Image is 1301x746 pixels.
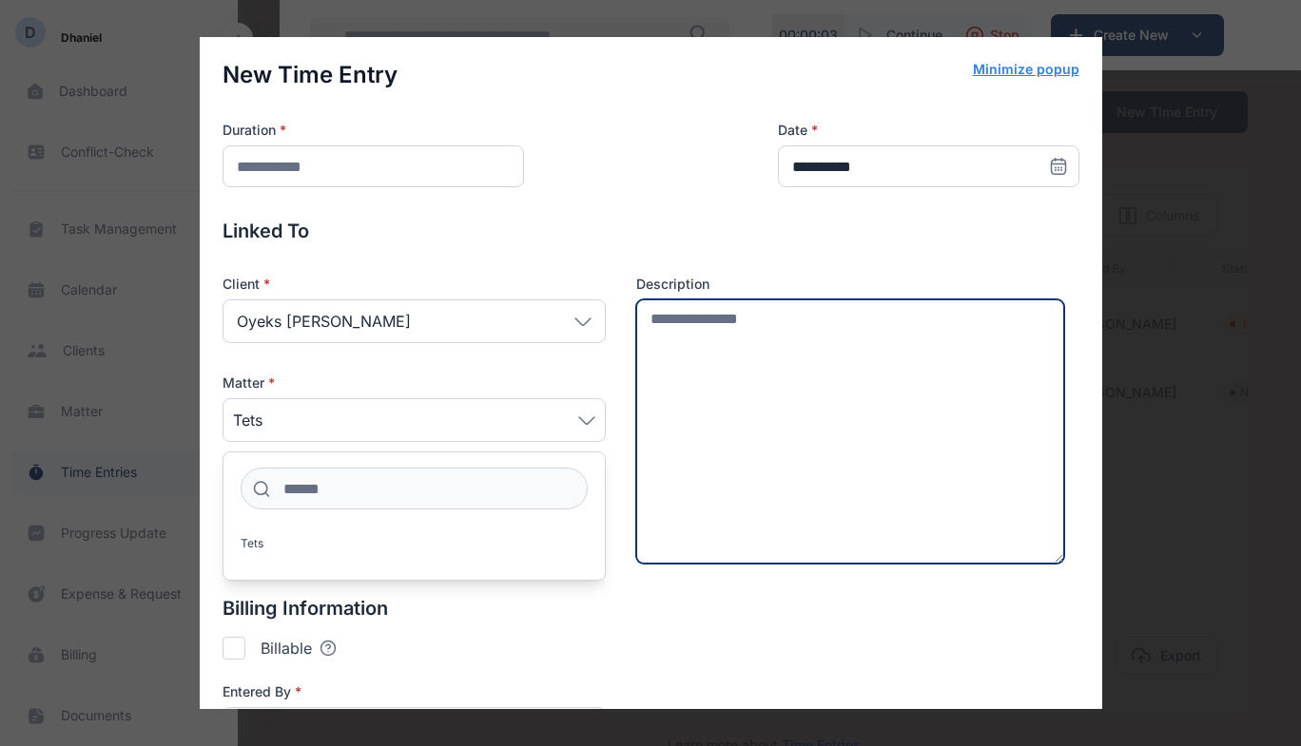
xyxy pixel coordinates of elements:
[223,60,398,90] p: New Time Entry
[241,536,263,551] span: Tets
[223,373,275,392] span: Matter
[261,637,312,660] p: Billable
[223,275,606,294] p: Client
[636,275,1065,294] label: Description
[223,121,524,140] label: Duration
[233,409,262,431] span: Tets
[237,310,411,333] span: Oyeks [PERSON_NAME]
[223,682,301,701] span: Entered By
[223,595,1079,622] p: Billing Information
[973,60,1079,79] button: Minimize popup
[223,218,1079,244] p: Linked To
[778,121,1079,140] label: Date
